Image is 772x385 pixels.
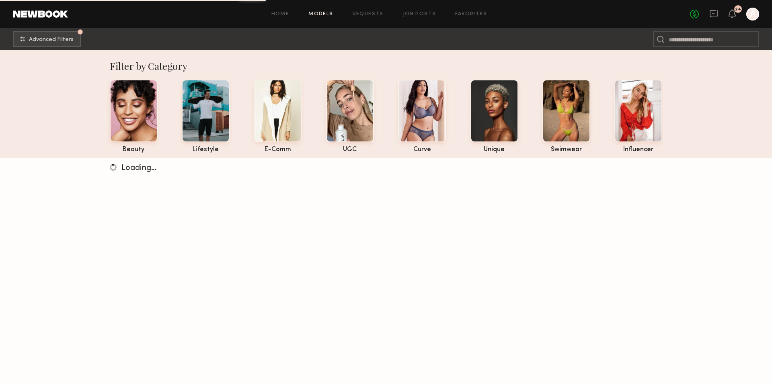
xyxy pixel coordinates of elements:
[398,146,446,153] div: curve
[470,146,518,153] div: unique
[614,146,662,153] div: influencer
[254,146,302,153] div: e-comm
[182,146,230,153] div: lifestyle
[121,164,156,172] span: Loading…
[13,31,81,47] button: Advanced Filters
[271,12,289,17] a: Home
[542,146,590,153] div: swimwear
[326,146,374,153] div: UGC
[746,8,759,20] a: A
[110,59,663,72] div: Filter by Category
[29,37,74,43] span: Advanced Filters
[110,146,158,153] div: beauty
[455,12,487,17] a: Favorites
[353,12,384,17] a: Requests
[308,12,333,17] a: Models
[403,12,436,17] a: Job Posts
[735,7,741,12] div: 24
